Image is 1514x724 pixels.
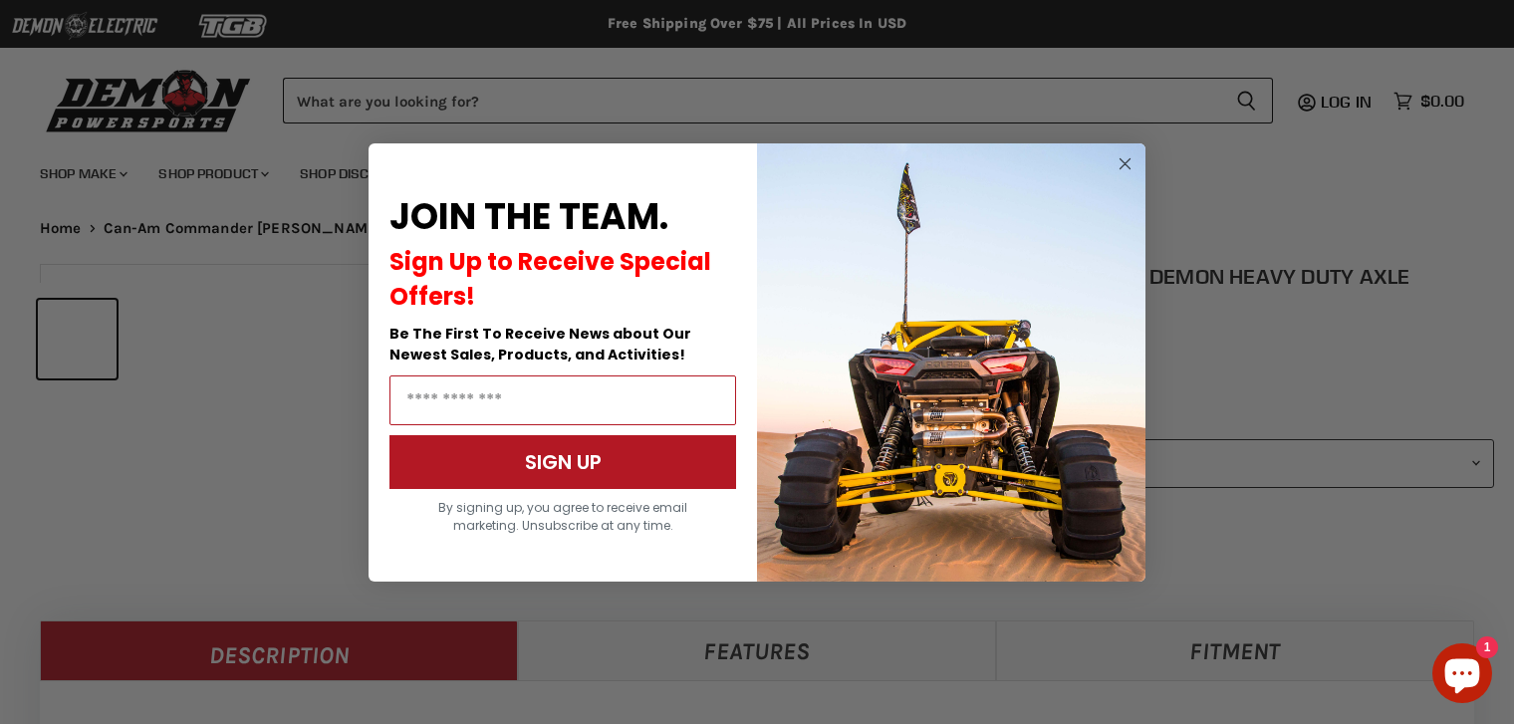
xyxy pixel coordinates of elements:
[389,324,691,364] span: Be The First To Receive News about Our Newest Sales, Products, and Activities!
[1426,643,1498,708] inbox-online-store-chat: Shopify online store chat
[389,435,736,489] button: SIGN UP
[757,143,1145,582] img: a9095488-b6e7-41ba-879d-588abfab540b.jpeg
[438,499,687,534] span: By signing up, you agree to receive email marketing. Unsubscribe at any time.
[389,375,736,425] input: Email Address
[1113,151,1137,176] button: Close dialog
[389,191,668,242] span: JOIN THE TEAM.
[389,245,711,313] span: Sign Up to Receive Special Offers!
